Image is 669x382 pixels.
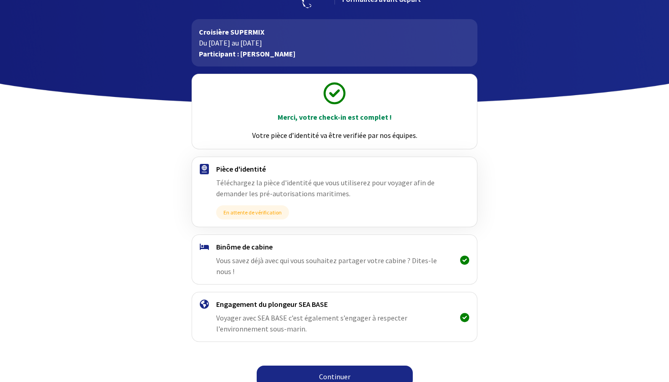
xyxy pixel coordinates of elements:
[199,37,470,48] p: Du [DATE] au [DATE]
[216,242,452,251] h4: Binôme de cabine
[199,26,470,37] p: Croisière SUPERMIX
[216,313,407,333] span: Voyager avec SEA BASE c’est également s’engager à respecter l’environnement sous-marin.
[200,130,468,141] p: Votre pièce d’identité va être verifiée par nos équipes.
[216,300,452,309] h4: Engagement du plongeur SEA BASE
[200,164,209,174] img: passport.svg
[216,256,437,276] span: Vous savez déjà avec qui vous souhaitez partager votre cabine ? Dites-le nous !
[216,205,289,219] span: En attente de vérification
[200,244,209,250] img: binome.svg
[216,164,452,173] h4: Pièce d'identité
[216,178,435,198] span: Téléchargez la pièce d'identité que vous utiliserez pour voyager afin de demander les pré-autoris...
[200,300,209,309] img: engagement.svg
[199,48,470,59] p: Participant : [PERSON_NAME]
[200,112,468,122] p: Merci, votre check-in est complet !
